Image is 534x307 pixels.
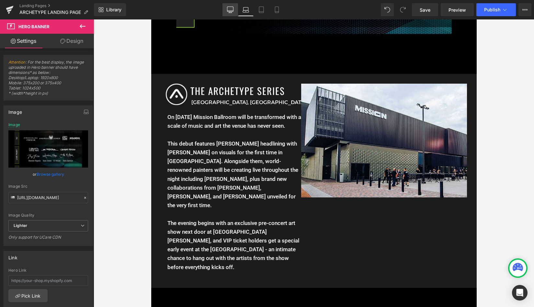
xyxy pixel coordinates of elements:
b: Lighter [14,223,27,228]
span: Library [106,7,121,13]
a: Desktop [222,3,238,16]
span: : For the best display, the image uploaded in Hero banner should have dimensions* as below: Deskt... [8,60,88,100]
p: On [DATE] Mission Ballroom will be transformed with a scale of music and art the venue has never ... [16,93,152,111]
div: Hero Link [8,268,88,273]
button: Publish [476,3,516,16]
div: Open Intercom Messenger [512,285,528,301]
span: ARCHETYPE LANDING PAGE [19,10,81,15]
div: Link [8,251,17,260]
a: Browse gallery [37,169,64,180]
div: Only support for UCare CDN [8,235,88,244]
a: Design [48,34,95,48]
button: More [518,3,531,16]
a: Tablet [254,3,269,16]
a: Preview [441,3,474,16]
p: This debut features [PERSON_NAME] headlining with [PERSON_NAME] on visuals for the first time in ... [16,120,152,199]
a: Mobile [269,3,285,16]
span: Publish [484,7,500,12]
p: The evening begins with an exclusive pre-concert art show next door at [GEOGRAPHIC_DATA][PERSON_N... [16,199,152,252]
a: Landing Pages [19,3,94,8]
input: https://your-shop.myshopify.com [8,275,88,286]
a: Laptop [238,3,254,16]
div: Image Src [8,184,88,189]
a: Attention [8,60,26,65]
span: Hero Banner [18,24,50,29]
input: Link [8,192,88,203]
p: [GEOGRAPHIC_DATA], [GEOGRAPHIC_DATA] [40,79,158,87]
div: Image [8,123,20,127]
button: Redo [396,3,409,16]
h1: THE ARCHETYPE SERIES [39,64,158,78]
a: New Library [94,3,126,16]
div: Image [8,106,22,115]
a: Pick Link [8,289,48,302]
span: Preview [449,6,466,13]
button: Undo [381,3,394,16]
div: or [8,171,88,178]
div: Image Quality [8,213,88,218]
span: Save [420,6,430,13]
